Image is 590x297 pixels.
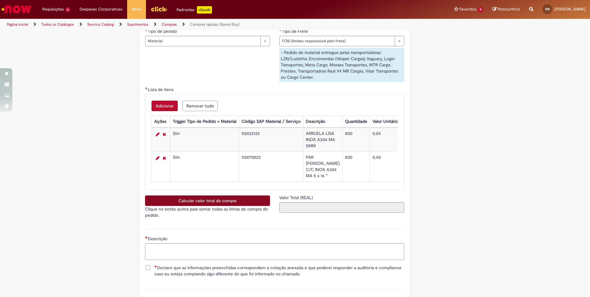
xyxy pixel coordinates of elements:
a: Editar Linha 2 [154,154,161,162]
span: DN [545,7,550,11]
span: Necessários [145,236,148,239]
a: Rascunhos [492,6,520,12]
th: Valor Unitário [370,116,401,128]
span: More [132,6,141,12]
span: Obrigatório Preenchido [145,87,148,90]
th: Descrição [303,116,342,128]
th: Quantidade [342,116,370,128]
span: Lista de Itens [148,87,175,92]
td: 800 [342,128,370,152]
td: 50070823 [239,152,303,182]
td: ARRUELA LISA INOX A304 MA 5MM [303,128,342,152]
p: +GenAi [197,6,212,14]
th: Trigger Tipo de Pedido = Material [170,116,239,128]
span: FOB (Ambev responsável pelo frete) [282,36,392,46]
span: Somente leitura - Valor Total (REAL) [279,195,314,200]
input: Valor Total (REAL) [279,202,404,213]
a: Editar Linha 1 [154,131,161,138]
td: Sim [170,128,239,152]
span: Necessários [154,265,157,268]
a: Compras [162,22,177,27]
label: Somente leitura - Valor Total (REAL) [279,195,314,201]
td: 0,40 [370,152,401,182]
th: Ações [152,116,170,128]
p: Clique no botão acima para somar todas as linhas de compra do pedido. [145,206,270,218]
a: Service Catalog [87,22,114,27]
td: 50032122 [239,128,303,152]
button: Calcular valor total da compra [145,195,270,206]
span: Obrigatório Preenchido [279,29,282,31]
a: Suprimentos [127,22,148,27]
ul: Trilhas de página [5,19,389,30]
span: Requisições [42,6,64,12]
span: Descrição [148,236,168,241]
span: Obrigatório Preenchido [145,29,148,31]
span: [PERSON_NAME] [554,6,585,12]
img: ServiceNow [1,3,32,15]
button: Remove all rows for Lista de Itens [182,101,218,111]
td: Sim [170,152,239,182]
span: Material [148,36,257,46]
button: Add a row for Lista de Itens [152,101,178,111]
td: PAR [PERSON_NAME] C/C INOX A304 MA 5 x 16 * [303,152,342,182]
textarea: Descrição [145,243,404,260]
a: Remover linha 1 [161,131,168,138]
img: click_logo_yellow_360x200.png [151,4,167,14]
div: Padroniza [177,6,212,14]
span: 6 [65,7,70,12]
span: Declaro que as informações preenchidas correspondem a cotação anexada e que poderei responder a a... [154,265,404,277]
span: Rascunhos [498,6,520,12]
a: Página inicial [7,22,28,27]
span: 11 [478,7,483,12]
td: 0,04 [370,128,401,152]
span: Tipo de Frete [282,28,309,34]
span: Favoritos [459,6,476,12]
a: Todos os Catálogos [41,22,74,27]
div: - Pedido de material entregue pelas transportadoras: LZN/Luizinho, Encomendas (Vésper Cargas), It... [279,48,404,82]
a: Remover linha 2 [161,154,168,162]
td: 800 [342,152,370,182]
th: Código SAP Material / Serviço [239,116,303,128]
a: Compras rápidas (Speed Buy) [190,22,240,27]
span: Tipo de pedido [148,28,178,34]
span: Despesas Corporativas [80,6,123,12]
